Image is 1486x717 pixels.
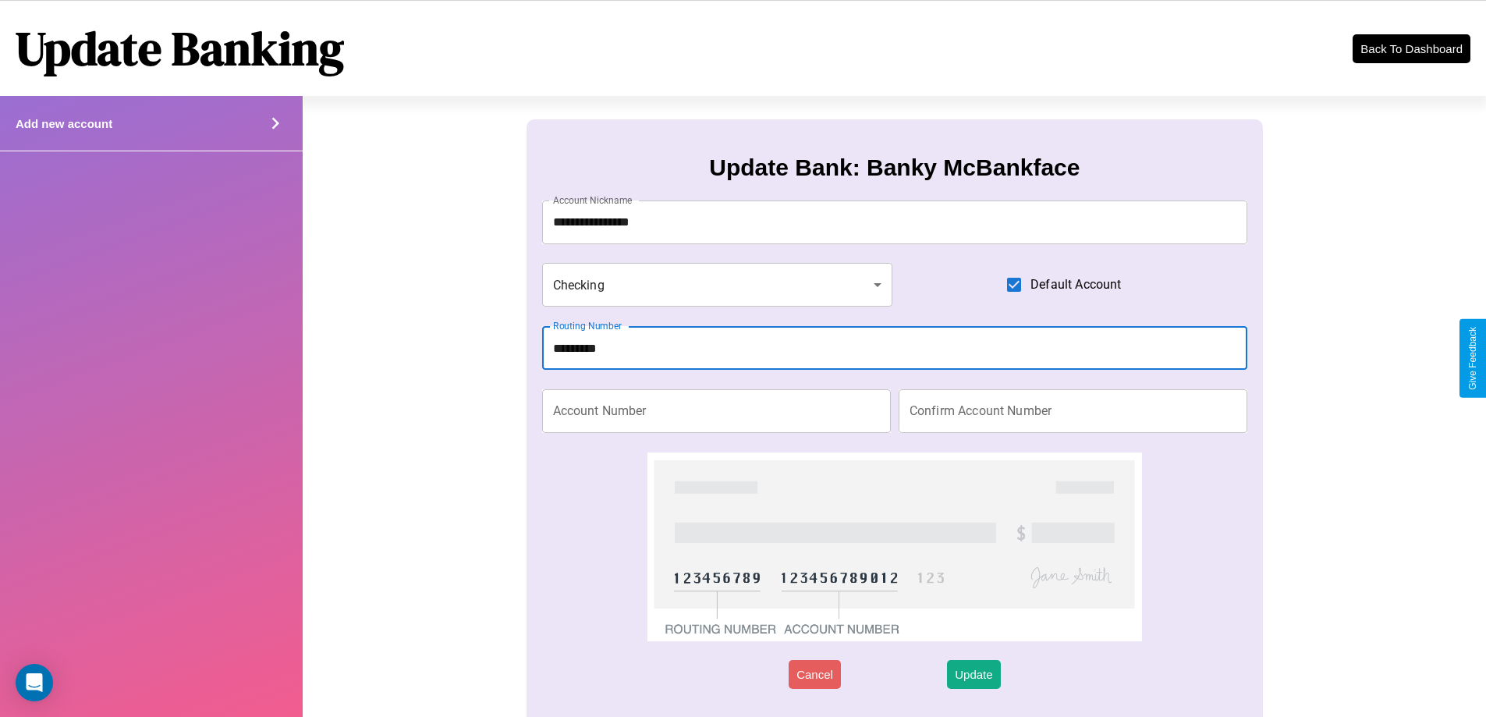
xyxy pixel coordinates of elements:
span: Default Account [1030,275,1121,294]
button: Cancel [789,660,841,689]
h4: Add new account [16,117,112,130]
div: Give Feedback [1467,327,1478,390]
h1: Update Banking [16,16,344,80]
h3: Update Bank: Banky McBankface [709,154,1080,181]
button: Back To Dashboard [1353,34,1470,63]
button: Update [947,660,1000,689]
label: Account Nickname [553,193,633,207]
img: check [647,453,1141,641]
div: Open Intercom Messenger [16,664,53,701]
label: Routing Number [553,319,622,332]
div: Checking [542,263,893,307]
